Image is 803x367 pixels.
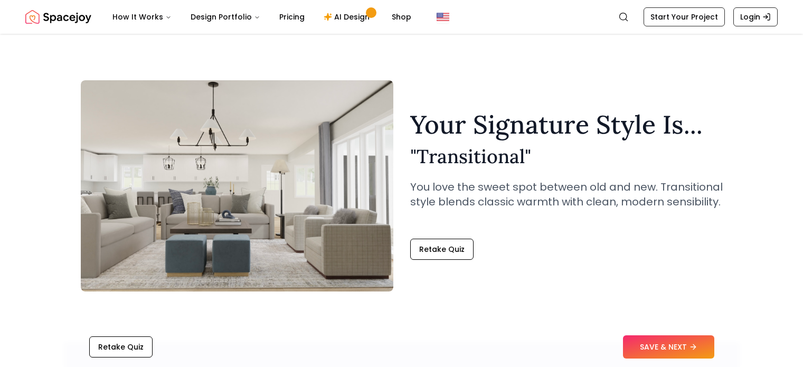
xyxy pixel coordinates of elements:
[383,6,420,27] a: Shop
[25,6,91,27] a: Spacejoy
[644,7,725,26] a: Start Your Project
[89,336,153,357] button: Retake Quiz
[104,6,180,27] button: How It Works
[410,239,474,260] button: Retake Quiz
[25,6,91,27] img: Spacejoy Logo
[733,7,778,26] a: Login
[410,112,723,137] h1: Your Signature Style Is...
[81,80,393,291] img: Transitional Style Example
[410,146,723,167] h2: " Transitional "
[437,11,449,23] img: United States
[410,180,723,209] p: You love the sweet spot between old and new. Transitional style blends classic warmth with clean,...
[104,6,420,27] nav: Main
[315,6,381,27] a: AI Design
[623,335,714,359] button: SAVE & NEXT
[182,6,269,27] button: Design Portfolio
[271,6,313,27] a: Pricing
